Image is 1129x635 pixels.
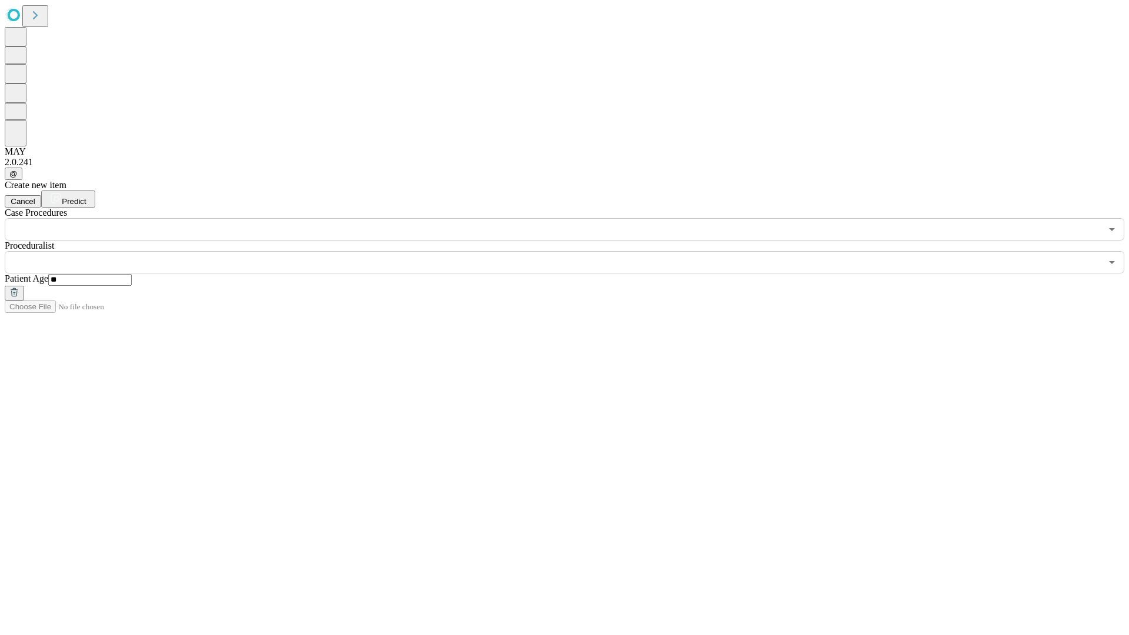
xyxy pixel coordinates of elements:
span: Proceduralist [5,240,54,250]
button: @ [5,168,22,180]
span: Scheduled Procedure [5,208,67,218]
button: Open [1104,254,1120,270]
div: MAY [5,146,1124,157]
span: @ [9,169,18,178]
span: Cancel [11,197,35,206]
button: Cancel [5,195,41,208]
div: 2.0.241 [5,157,1124,168]
span: Patient Age [5,273,48,283]
span: Create new item [5,180,66,190]
button: Predict [41,190,95,208]
button: Open [1104,221,1120,238]
span: Predict [62,197,86,206]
